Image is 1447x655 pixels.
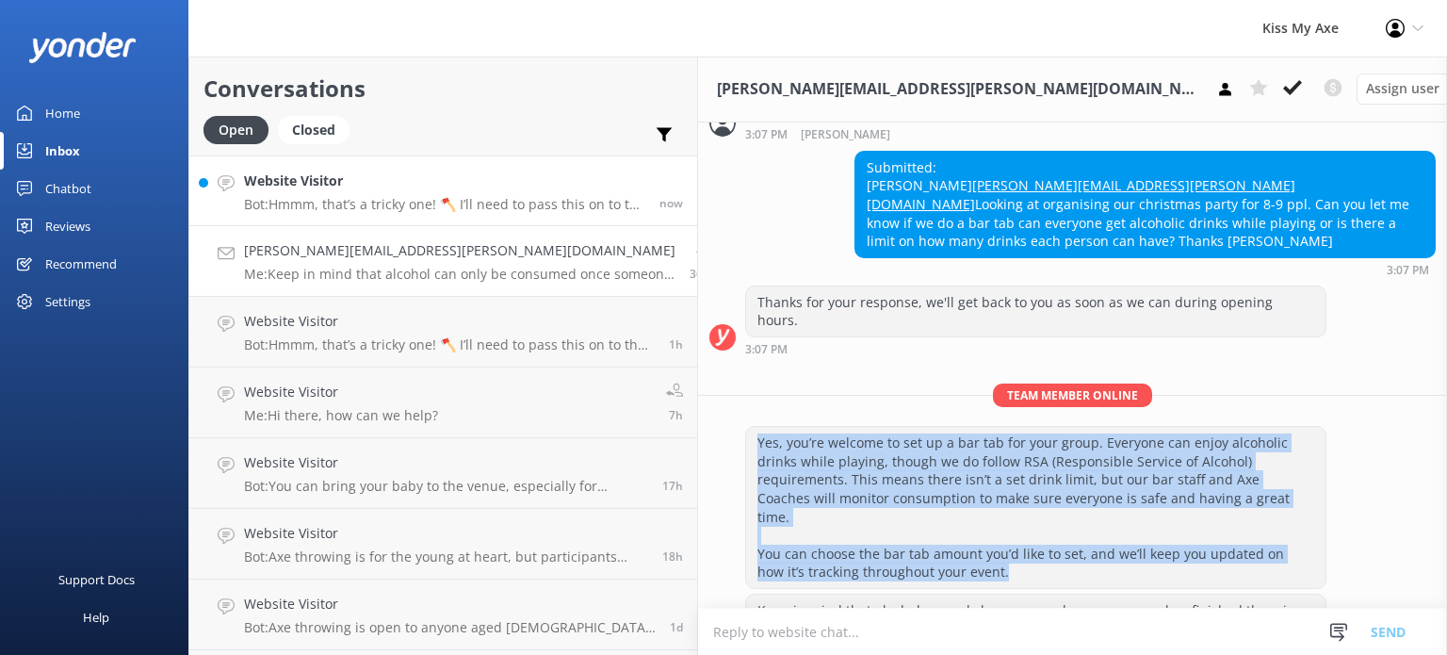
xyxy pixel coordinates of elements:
a: Website VisitorBot:Axe throwing is open to anyone aged [DEMOGRAPHIC_DATA] and over. [PERSON_NAME]... [189,580,697,650]
div: Reviews [45,207,90,245]
a: Website VisitorBot:Axe throwing is for the young at heart, but participants need to be 11 or olde... [189,509,697,580]
span: Team member online [993,384,1152,407]
div: Closed [278,116,350,144]
p: Me: Keep in mind that alcohol can only be consumed once someone has finished throwing as well :) [244,266,675,283]
div: Keep in mind that alcohol can only be consumed once someone has finished throwing as well :) [746,595,1325,645]
h4: [PERSON_NAME][EMAIL_ADDRESS][PERSON_NAME][DOMAIN_NAME] [244,240,675,261]
h4: Website Visitor [244,523,648,544]
a: [PERSON_NAME][EMAIL_ADDRESS][PERSON_NAME][DOMAIN_NAME]Me:Keep in mind that alcohol can only be co... [189,226,697,297]
span: Assign user [1366,78,1439,99]
h4: Website Visitor [244,452,648,473]
span: Sep 30 2025 10:13pm (UTC +10:00) Australia/Sydney [662,478,683,494]
div: Chatbot [45,170,91,207]
div: Settings [45,283,90,320]
span: [PERSON_NAME] [801,129,890,141]
h4: Website Visitor [244,594,656,614]
span: Oct 01 2025 03:48pm (UTC +10:00) Australia/Sydney [659,195,683,211]
div: Thanks for your response, we'll get back to you as soon as we can during opening hours. [746,287,1325,336]
a: Website VisitorBot:Hmmm, that’s a tricky one! 🪓 I’ll need to pass this on to the Customer Service... [189,297,697,368]
h3: [PERSON_NAME][EMAIL_ADDRESS][PERSON_NAME][DOMAIN_NAME] [717,77,1201,102]
p: Bot: Hmmm, that’s a tricky one! 🪓 I’ll need to pass this on to the Customer Service Team — someon... [244,196,645,213]
div: Oct 01 2025 03:07pm (UTC +10:00) Australia/Sydney [854,263,1436,276]
a: Website VisitorMe:Hi there, how can we help?7h [189,368,697,438]
div: Submitted: [PERSON_NAME] Looking at organising our christmas party for 8-9 ppl. Can you let me kn... [855,152,1435,257]
strong: 3:07 PM [745,129,788,141]
div: Recommend [45,245,117,283]
p: Me: Hi there, how can we help? [244,407,438,424]
div: Yes, you’re welcome to set up a bar tab for your group. Everyone can enjoy alcoholic drinks while... [746,427,1325,588]
a: Website VisitorBot:Hmmm, that’s a tricky one! 🪓 I’ll need to pass this on to the Customer Service... [189,156,697,226]
div: Oct 01 2025 03:07pm (UTC +10:00) Australia/Sydney [745,342,1326,355]
strong: 3:07 PM [745,344,788,355]
h4: Website Visitor [244,171,645,191]
p: Bot: Hmmm, that’s a tricky one! 🪓 I’ll need to pass this on to the Customer Service Team — someon... [244,336,655,353]
div: Inbox [45,132,80,170]
p: Bot: Axe throwing is for the young at heart, but participants need to be 11 or older and accompan... [244,549,648,565]
div: Oct 01 2025 03:07pm (UTC +10:00) Australia/Sydney [745,127,951,141]
a: Website VisitorBot:You can bring your baby to the venue, especially for activities like Glow Dart... [189,438,697,509]
h4: Website Visitor [244,311,655,332]
span: Oct 01 2025 03:12pm (UTC +10:00) Australia/Sydney [690,266,713,282]
span: Oct 01 2025 02:05pm (UTC +10:00) Australia/Sydney [669,336,683,352]
div: Home [45,94,80,132]
p: Bot: Axe throwing is open to anyone aged [DEMOGRAPHIC_DATA] and over. [PERSON_NAME] aged [DEMOGRA... [244,619,656,636]
img: yonder-white-logo.png [28,32,137,63]
span: Sep 30 2025 09:18pm (UTC +10:00) Australia/Sydney [662,549,683,565]
div: Open [203,116,268,144]
h4: Website Visitor [244,382,438,402]
span: Oct 01 2025 08:25am (UTC +10:00) Australia/Sydney [669,407,683,423]
span: Sep 30 2025 01:43pm (UTC +10:00) Australia/Sydney [670,619,683,635]
h2: Conversations [203,71,683,106]
a: Closed [278,119,359,139]
p: Bot: You can bring your baby to the venue, especially for activities like Glow Darts, Glow Golf, ... [244,478,648,495]
a: Open [203,119,278,139]
strong: 3:07 PM [1387,265,1429,276]
div: Support Docs [58,561,135,598]
a: [PERSON_NAME][EMAIL_ADDRESS][PERSON_NAME][DOMAIN_NAME] [867,176,1295,213]
div: Help [83,598,109,636]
